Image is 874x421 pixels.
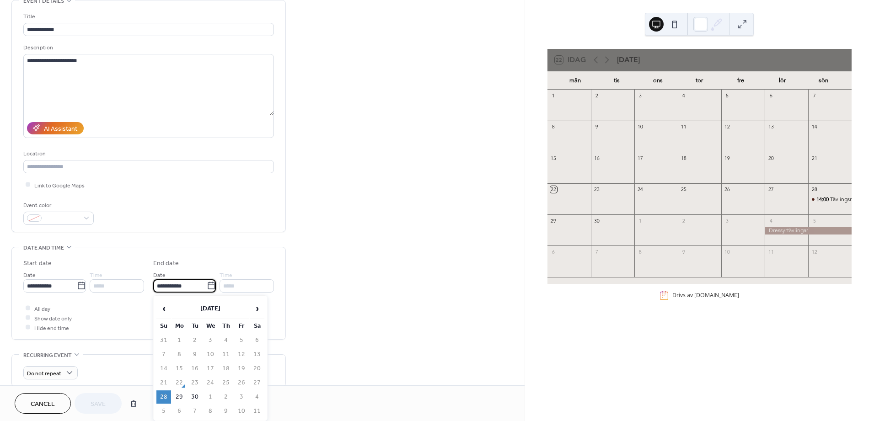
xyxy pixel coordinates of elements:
span: 14:00 [816,196,830,203]
td: 2 [219,390,233,404]
th: Sa [250,320,264,333]
span: Cancel [31,400,55,409]
td: 28 [156,390,171,404]
span: Date and time [23,243,64,253]
td: 29 [172,390,187,404]
div: 3 [724,217,731,224]
td: 7 [156,348,171,361]
div: 10 [724,248,731,255]
div: End date [153,259,179,268]
td: 26 [234,376,249,389]
div: 8 [637,248,644,255]
td: 23 [188,376,202,389]
span: Date [153,270,166,280]
div: Dressyrtävlingar [765,227,852,234]
div: 17 [637,155,644,161]
div: 16 [594,155,601,161]
div: 29 [550,217,557,224]
div: 12 [811,248,818,255]
td: 8 [172,348,187,361]
div: 24 [637,186,644,193]
div: 7 [811,92,818,99]
span: Link to Google Maps [34,181,85,190]
div: fre [720,71,761,90]
div: 19 [724,155,731,161]
div: 10 [637,123,644,130]
div: tor [679,71,720,90]
div: Description [23,43,272,53]
td: 10 [203,348,218,361]
span: All day [34,304,50,314]
td: 10 [234,405,249,418]
td: 17 [203,362,218,375]
div: 9 [681,248,687,255]
span: Do not repeat [27,368,61,378]
td: 3 [234,390,249,404]
td: 4 [219,334,233,347]
td: 8 [203,405,218,418]
span: Recurring event [23,351,72,360]
span: Date [23,270,36,280]
th: Fr [234,320,249,333]
div: 1 [637,217,644,224]
td: 14 [156,362,171,375]
div: sön [803,71,844,90]
div: Event color [23,201,92,210]
div: AI Assistant [44,124,77,133]
td: 20 [250,362,264,375]
td: 5 [234,334,249,347]
div: [DATE] [617,54,640,65]
span: Hide end time [34,323,69,333]
td: 4 [250,390,264,404]
div: 20 [767,155,774,161]
a: [DOMAIN_NAME] [694,292,739,299]
div: 14 [811,123,818,130]
th: [DATE] [172,299,249,319]
td: 7 [188,405,202,418]
div: 4 [681,92,687,99]
div: Location [23,149,272,159]
td: 16 [188,362,202,375]
td: 22 [172,376,187,389]
td: 1 [203,390,218,404]
div: 2 [681,217,687,224]
td: 24 [203,376,218,389]
div: 6 [550,248,557,255]
button: AI Assistant [27,122,84,134]
div: tis [596,71,637,90]
div: 5 [724,92,731,99]
td: 9 [219,405,233,418]
div: Tävlingsmöte [830,196,863,203]
div: 7 [594,248,601,255]
td: 6 [172,405,187,418]
div: Title [23,12,272,21]
td: 19 [234,362,249,375]
div: 22 [550,186,557,193]
div: 25 [681,186,687,193]
td: 27 [250,376,264,389]
div: 6 [767,92,774,99]
td: 11 [219,348,233,361]
div: 4 [767,217,774,224]
th: We [203,320,218,333]
div: 1 [550,92,557,99]
div: lör [761,71,803,90]
td: 31 [156,334,171,347]
div: 18 [681,155,687,161]
td: 25 [219,376,233,389]
td: 15 [172,362,187,375]
div: 8 [550,123,557,130]
div: 3 [637,92,644,99]
div: 15 [550,155,557,161]
div: 5 [811,217,818,224]
button: Cancel [15,393,71,414]
div: 30 [594,217,601,224]
td: 3 [203,334,218,347]
div: 13 [767,123,774,130]
td: 12 [234,348,249,361]
div: 23 [594,186,601,193]
div: 2 [594,92,601,99]
div: 12 [724,123,731,130]
div: 21 [811,155,818,161]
